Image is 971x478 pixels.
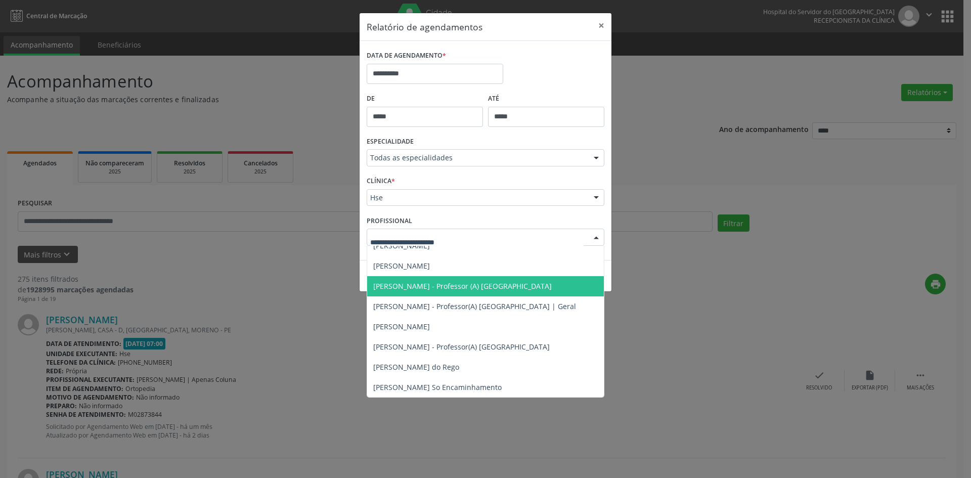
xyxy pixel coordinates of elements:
span: [PERSON_NAME] [373,241,430,250]
label: De [367,91,483,107]
label: ATÉ [488,91,604,107]
span: [PERSON_NAME] [373,322,430,331]
span: [PERSON_NAME] So Encaminhamento [373,382,502,392]
span: [PERSON_NAME] - Professor(A) [GEOGRAPHIC_DATA] [373,342,550,352]
h5: Relatório de agendamentos [367,20,482,33]
span: Hse [370,193,584,203]
span: [PERSON_NAME] do Rego [373,362,459,372]
label: DATA DE AGENDAMENTO [367,48,446,64]
span: Todas as especialidades [370,153,584,163]
label: ESPECIALIDADE [367,134,414,150]
span: [PERSON_NAME] [373,261,430,271]
span: [PERSON_NAME] - Professor (A) [GEOGRAPHIC_DATA] [373,281,552,291]
button: Close [591,13,611,38]
label: PROFISSIONAL [367,213,412,229]
span: [PERSON_NAME] - Professor(A) [GEOGRAPHIC_DATA] | Geral [373,301,576,311]
label: CLÍNICA [367,173,395,189]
